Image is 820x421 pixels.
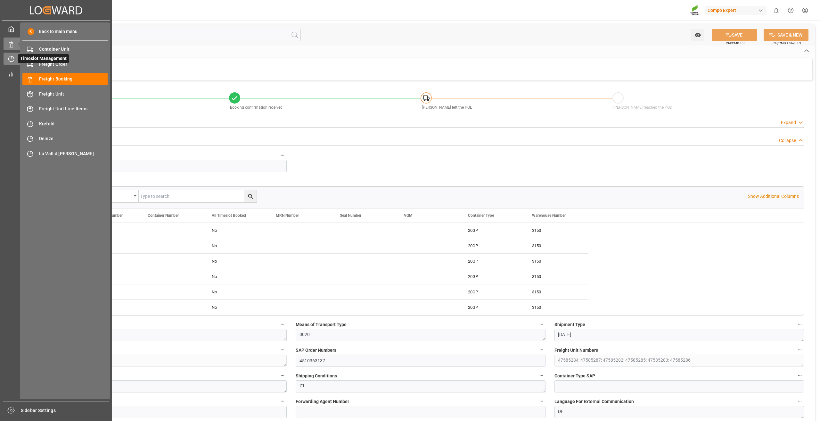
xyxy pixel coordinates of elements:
span: SAP Order Numbers [296,347,336,354]
button: Shipping Conditions [537,371,545,380]
textarea: [DATE] [37,380,287,392]
span: Forwarding Agent Number [296,398,349,405]
button: open menu [91,190,139,202]
p: Show Additional Columns [748,193,799,200]
a: Krefeld [22,117,108,130]
div: 20GP [468,254,517,269]
div: No [212,285,260,299]
a: Freight Order [22,58,108,70]
div: No [212,254,260,269]
div: 3150 [524,300,588,315]
span: Container Unit [39,46,108,53]
span: Freight Booking [39,76,108,82]
span: Ctrl/CMD + S [726,41,744,46]
span: VGM [404,213,413,218]
button: Compo Expert [705,4,769,16]
div: 3150 [524,254,588,269]
div: 3150 [524,223,588,238]
span: Freight Order [39,61,108,68]
span: Freight Unit [39,91,108,97]
button: Help Center [783,3,798,18]
div: 20GP [468,269,517,284]
span: Booking confirmation received [230,105,283,110]
span: All Timeslot Booked [212,213,246,218]
div: Equals [94,191,132,199]
button: open menu [691,29,704,41]
a: My Reports [4,67,109,80]
div: Press SPACE to select this row. [76,300,588,315]
a: Deinze [22,132,108,145]
textarea: DE [554,406,804,418]
span: La Vall d [PERSON_NAME] [39,150,108,157]
div: Expand [781,119,796,126]
span: Container Number [148,213,179,218]
span: Ctrl/CMD + Shift + S [773,41,801,46]
img: Screenshot%202023-09-29%20at%2010.02.21.png_1712312052.png [690,5,701,16]
textarea: 4500006772 [37,355,287,367]
a: Freight Unit Line Items [22,103,108,115]
span: [PERSON_NAME] reached the POD [613,105,672,110]
span: Freight Unit Numbers [554,347,598,354]
div: Compo Expert [705,6,767,15]
span: MRN Number [276,213,299,218]
a: Freight Unit [22,88,108,100]
button: Shipping Type [278,320,287,328]
div: No [212,239,260,253]
a: La Vall d [PERSON_NAME] [22,147,108,160]
button: SAVE [712,29,757,41]
a: Freight Booking [22,73,108,85]
div: 20GP [468,300,517,315]
button: show 0 new notifications [769,3,783,18]
span: Back to main menu [34,28,78,35]
div: Press SPACE to select this row. [76,269,588,284]
input: Search Fields [29,29,301,41]
div: No [212,269,260,284]
textarea: 47585284; 47585287; 47585282; 47585285; 47585283; 47585286 [554,355,804,367]
textarea: 0020 [296,329,545,341]
a: Timeslot ManagementTimeslot Management [4,53,109,65]
div: 3150 [524,284,588,299]
textarea: 10 [37,329,287,341]
a: My Cockpit [4,23,109,35]
input: Type to search [139,190,257,202]
span: Language For External Communication [554,398,634,405]
div: Press SPACE to select this row. [76,223,588,238]
button: Language For External Communication [796,397,804,405]
button: SAVE & NEW [764,29,808,41]
span: Timeslot Management [18,54,69,63]
div: Press SPACE to select this row. [76,254,588,269]
span: Shipment Type [554,321,585,328]
span: Seal Number [340,213,361,218]
button: Forwarding Agent Number [537,397,545,405]
div: 3150 [524,269,588,284]
span: Krefeld [39,121,108,127]
button: Order Type [278,397,287,405]
div: No [212,300,260,315]
span: Shipping Conditions [296,373,337,379]
div: 20GP [468,223,517,238]
button: Container Type SAP [796,371,804,380]
button: Freight Booking Number * [278,151,287,159]
span: Deinze [39,135,108,142]
span: Container Type [468,213,494,218]
div: 3150 [524,238,588,253]
button: Customer Purchase Order Numbers [278,346,287,354]
button: Freight Unit Numbers [796,346,804,354]
span: [PERSON_NAME] left the POL [422,105,472,110]
button: SAP Order Numbers [537,346,545,354]
button: search button [244,190,257,202]
button: Transportation Planning Point [278,371,287,380]
div: Press SPACE to select this row. [76,238,588,254]
div: No [212,223,260,238]
span: Warehouse Number [532,213,566,218]
button: Means of Transport Type [537,320,545,328]
div: Collapse [779,137,796,144]
span: Container Type SAP [554,373,595,379]
div: Press SPACE to select this row. [76,284,588,300]
button: Shipment Type [796,320,804,328]
a: Container Unit [22,43,108,55]
span: Means of Transport Type [296,321,347,328]
textarea: [DATE] [554,329,804,341]
span: Freight Unit Line Items [39,105,108,112]
div: 20GP [468,285,517,299]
